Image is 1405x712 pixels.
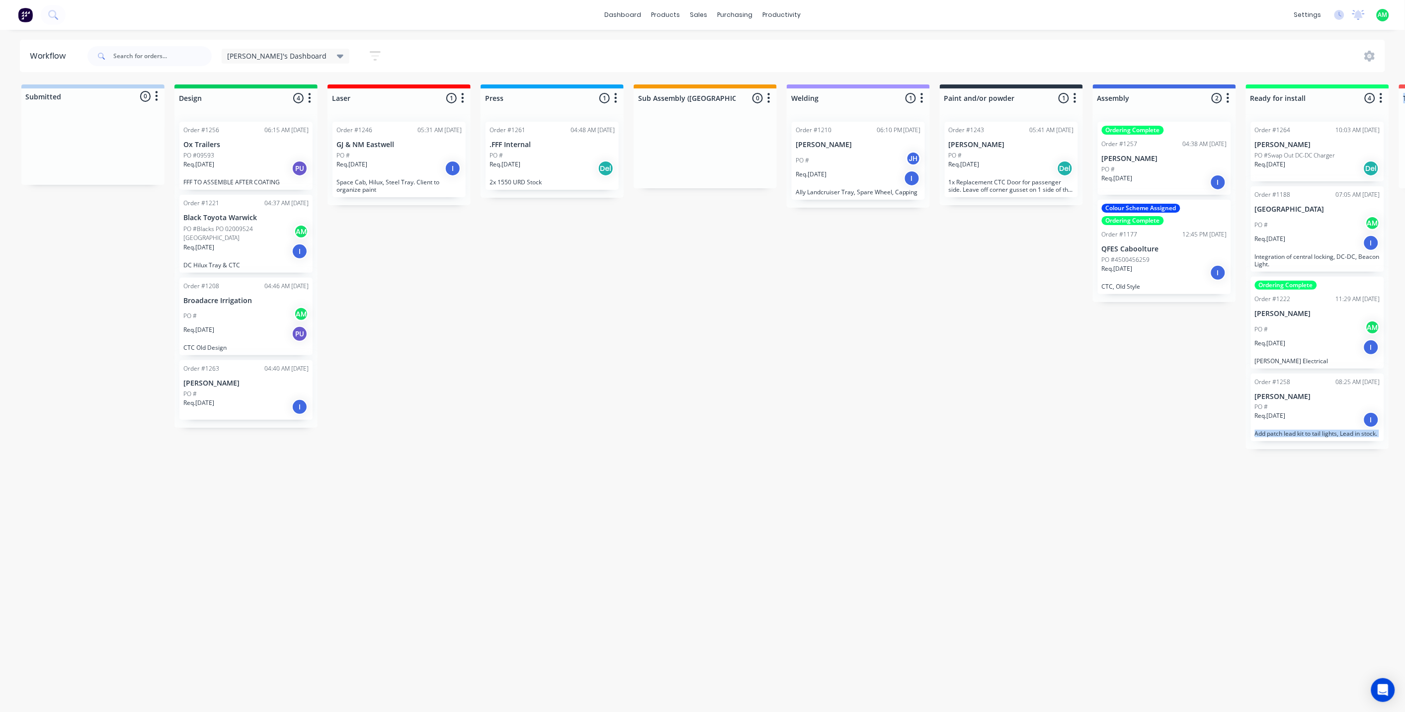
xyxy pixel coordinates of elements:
[183,160,214,169] p: Req. [DATE]
[183,282,219,291] div: Order #1208
[949,160,980,169] p: Req. [DATE]
[1365,320,1380,335] div: AM
[1336,295,1380,304] div: 11:29 AM [DATE]
[1255,393,1380,401] p: [PERSON_NAME]
[1102,255,1150,264] p: PO #4500456259
[228,51,327,61] span: [PERSON_NAME]'s Dashboard
[1363,235,1379,251] div: I
[877,126,921,135] div: 06:10 PM [DATE]
[1255,235,1286,243] p: Req. [DATE]
[183,261,309,269] p: DC Hilux Tray & CTC
[179,195,313,273] div: Order #122104:37 AM [DATE]Black Toyota WarwickPO #Blacks PO 02009524 [GEOGRAPHIC_DATA]AMReq.[DATE...
[1255,281,1317,290] div: Ordering Complete
[1255,339,1286,348] p: Req. [DATE]
[1378,10,1388,19] span: AM
[1057,160,1073,176] div: Del
[712,7,757,22] div: purchasing
[1371,678,1395,702] div: Open Intercom Messenger
[183,141,309,149] p: Ox Trailers
[1255,151,1335,160] p: PO #Swap Out DC-DC Charger
[1255,190,1291,199] div: Order #1188
[1102,283,1227,290] p: CTC, Old Style
[1183,230,1227,239] div: 12:45 PM [DATE]
[1365,216,1380,231] div: AM
[757,7,806,22] div: productivity
[1102,230,1138,239] div: Order #1177
[1251,186,1384,272] div: Order #118807:05 AM [DATE][GEOGRAPHIC_DATA]PO #AMReq.[DATE]IIntegration of central locking, DC-DC...
[183,297,309,305] p: Broadacre Irrigation
[1289,7,1326,22] div: settings
[1255,402,1268,411] p: PO #
[1255,160,1286,169] p: Req. [DATE]
[1102,245,1227,253] p: QFES Caboolture
[18,7,33,22] img: Factory
[1102,126,1164,135] div: Ordering Complete
[292,160,308,176] div: PU
[183,325,214,334] p: Req. [DATE]
[486,122,619,190] div: Order #126104:48 AM [DATE].FFF InternalPO #Req.[DATE]Del2x 1550 URD Stock
[1255,221,1268,230] p: PO #
[336,126,372,135] div: Order #1246
[183,178,309,186] p: FFF TO ASSEMBLE AFTER COATING
[906,151,921,166] div: JH
[264,199,309,208] div: 04:37 AM [DATE]
[490,151,503,160] p: PO #
[1336,378,1380,387] div: 08:25 AM [DATE]
[183,126,219,135] div: Order #1256
[264,364,309,373] div: 04:40 AM [DATE]
[1030,126,1074,135] div: 05:41 AM [DATE]
[949,141,1074,149] p: [PERSON_NAME]
[183,199,219,208] div: Order #1221
[445,160,461,176] div: I
[1102,204,1180,213] div: Colour Scheme Assigned
[1255,141,1380,149] p: [PERSON_NAME]
[1255,126,1291,135] div: Order #1264
[1255,411,1286,420] p: Req. [DATE]
[490,178,615,186] p: 2x 1550 URD Stock
[294,224,309,239] div: AM
[336,151,350,160] p: PO #
[945,122,1078,197] div: Order #124305:41 AM [DATE][PERSON_NAME]PO #Req.[DATE]Del1x Replacement CTC Door for passenger sid...
[904,170,920,186] div: I
[183,390,197,398] p: PO #
[179,278,313,356] div: Order #120804:46 AM [DATE]Broadacre IrrigationPO #AMReq.[DATE]PUCTC Old Design
[179,122,313,190] div: Order #125606:15 AM [DATE]Ox TrailersPO #09593Req.[DATE]PUFFF TO ASSEMBLE AFTER COATING
[113,46,212,66] input: Search for orders...
[264,282,309,291] div: 04:46 AM [DATE]
[1255,378,1291,387] div: Order #1258
[183,398,214,407] p: Req. [DATE]
[1251,122,1384,181] div: Order #126410:03 AM [DATE][PERSON_NAME]PO #Swap Out DC-DC ChargerReq.[DATE]Del
[1183,140,1227,149] div: 04:38 AM [DATE]
[796,188,921,196] p: Ally Landcruiser Tray, Spare Wheel, Capping
[1255,310,1380,318] p: [PERSON_NAME]
[1210,265,1226,281] div: I
[30,50,71,62] div: Workflow
[1255,205,1380,214] p: [GEOGRAPHIC_DATA]
[1363,412,1379,428] div: I
[183,151,214,160] p: PO #09593
[1251,277,1384,369] div: Ordering CompleteOrder #122211:29 AM [DATE][PERSON_NAME]PO #AMReq.[DATE]I[PERSON_NAME] Electrical
[332,122,466,197] div: Order #124605:31 AM [DATE]GJ & NM EastwellPO #Req.[DATE]ISpace Cab, Hilux, Steel Tray. Client to ...
[183,214,309,222] p: Black Toyota Warwick
[599,7,646,22] a: dashboard
[179,360,313,420] div: Order #126304:40 AM [DATE][PERSON_NAME]PO #Req.[DATE]I
[1210,174,1226,190] div: I
[949,151,962,160] p: PO #
[1336,190,1380,199] div: 07:05 AM [DATE]
[571,126,615,135] div: 04:48 AM [DATE]
[796,141,921,149] p: [PERSON_NAME]
[336,141,462,149] p: GJ & NM Eastwell
[685,7,712,22] div: sales
[796,126,831,135] div: Order #1210
[1102,216,1164,225] div: Ordering Complete
[1102,264,1133,273] p: Req. [DATE]
[294,307,309,321] div: AM
[1255,430,1380,437] p: Add patch lead kit to tail lights, Lead in stock.
[1255,325,1268,334] p: PO #
[183,312,197,320] p: PO #
[336,178,462,193] p: Space Cab, Hilux, Steel Tray. Client to organize paint
[1102,174,1133,183] p: Req. [DATE]
[1251,374,1384,442] div: Order #125808:25 AM [DATE][PERSON_NAME]PO #Req.[DATE]IAdd patch lead kit to tail lights, Lead in ...
[1336,126,1380,135] div: 10:03 AM [DATE]
[1363,160,1379,176] div: Del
